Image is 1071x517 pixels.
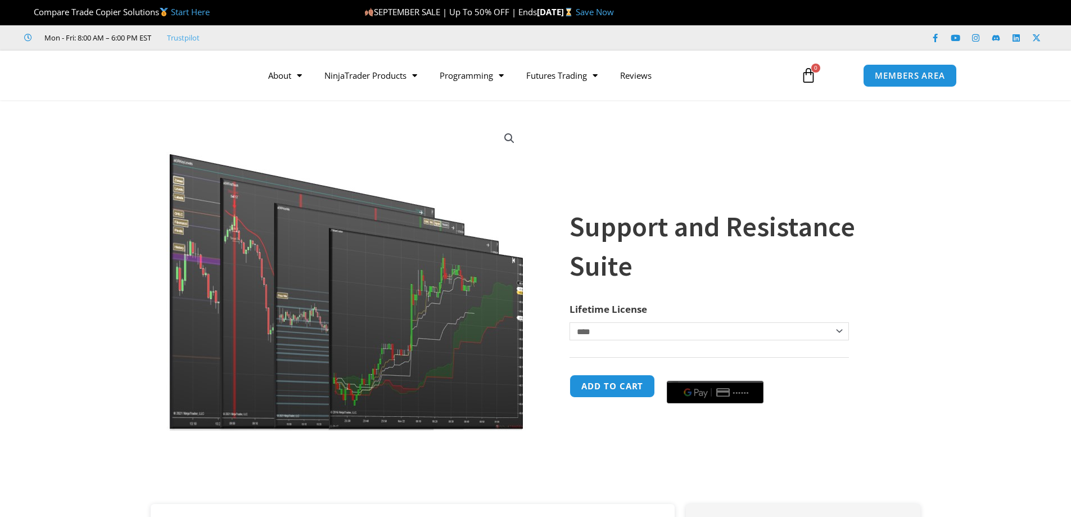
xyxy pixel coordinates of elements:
[171,6,210,17] a: Start Here
[364,6,537,17] span: SEPTEMBER SALE | Up To 50% OFF | Ends
[564,8,573,16] img: ⌛
[515,62,609,88] a: Futures Trading
[313,62,428,88] a: NinjaTrader Products
[428,62,515,88] a: Programming
[570,303,647,316] label: Lifetime License
[811,64,820,73] span: 0
[667,381,763,403] button: Buy with GPay
[784,59,833,92] a: 0
[863,64,957,87] a: MEMBERS AREA
[570,207,898,286] h1: Support and Resistance Suite
[665,373,766,374] iframe: Secure payment input frame
[257,62,313,88] a: About
[160,8,168,16] img: 🥇
[24,6,210,17] span: Compare Trade Copier Solutions
[537,6,576,17] strong: [DATE]
[365,8,373,16] img: 🍂
[609,62,663,88] a: Reviews
[570,375,655,398] button: Add to cart
[576,6,614,17] a: Save Now
[42,31,151,44] span: Mon - Fri: 8:00 AM – 6:00 PM EST
[25,8,33,16] img: 🏆
[875,71,945,80] span: MEMBERS AREA
[257,62,788,88] nav: Menu
[499,128,519,149] a: View full-screen image gallery
[734,389,751,397] text: ••••••
[167,31,200,44] a: Trustpilot
[570,346,587,354] a: Clear options
[114,55,235,96] img: LogoAI | Affordable Indicators – NinjaTrader
[166,120,528,431] img: Support and Resistance Suite 1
